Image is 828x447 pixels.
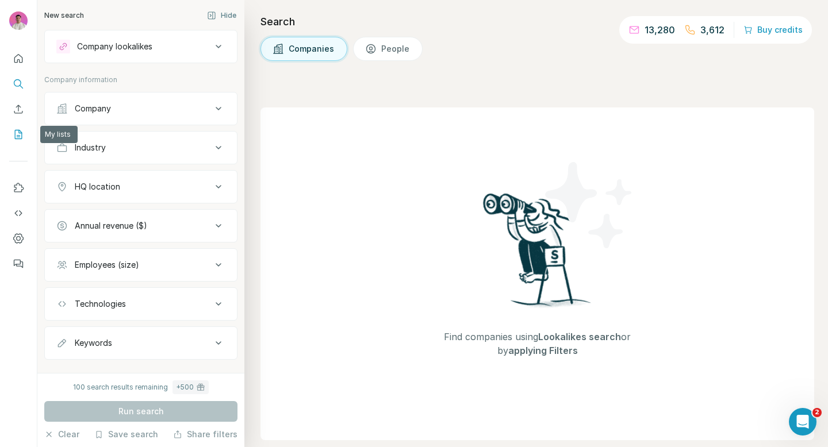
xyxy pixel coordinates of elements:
[45,134,237,161] button: Industry
[9,203,28,223] button: Use Surfe API
[75,181,120,192] div: HQ location
[538,331,621,342] span: Lookalikes search
[9,11,28,30] img: Avatar
[538,153,641,257] img: Surfe Illustration - Stars
[9,48,28,69] button: Quick start
[537,5,549,16] div: Close Step
[45,212,237,240] button: Annual revenue ($)
[77,41,152,52] div: Company lookalikes
[176,382,194,392] div: + 500
[45,290,237,318] button: Technologies
[173,429,237,440] button: Share filters
[75,298,126,310] div: Technologies
[45,173,237,201] button: HQ location
[75,259,139,271] div: Employees (size)
[45,33,237,60] button: Company lookalikes
[700,23,724,37] p: 3,612
[260,14,814,30] h4: Search
[9,124,28,145] button: My lists
[75,337,112,349] div: Keywords
[434,330,641,357] span: Find companies using or by
[44,429,79,440] button: Clear
[75,220,147,232] div: Annual revenue ($)
[44,10,84,21] div: New search
[94,429,158,440] button: Save search
[645,23,675,37] p: 13,280
[45,329,237,357] button: Keywords
[381,43,411,55] span: People
[478,190,597,318] img: Surfe Illustration - Woman searching with binoculars
[9,253,28,274] button: Feedback
[45,251,237,279] button: Employees (size)
[9,178,28,198] button: Use Surfe on LinkedIn
[743,22,803,38] button: Buy credits
[9,99,28,120] button: Enrich CSV
[9,74,28,94] button: Search
[73,380,209,394] div: 100 search results remaining
[44,75,237,85] p: Company information
[812,408,822,417] span: 2
[199,7,244,24] button: Hide
[75,103,111,114] div: Company
[289,43,335,55] span: Companies
[75,142,106,153] div: Industry
[508,345,578,356] span: applying Filters
[9,228,28,249] button: Dashboard
[789,408,816,436] iframe: Intercom live chat
[45,95,237,122] button: Company
[223,2,333,28] div: Watch our October Product update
